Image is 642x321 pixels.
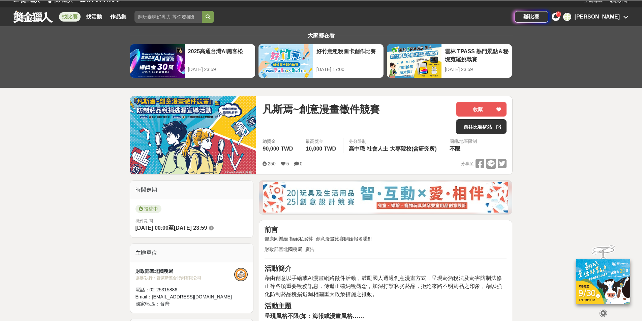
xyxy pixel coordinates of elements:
span: 最高獎金 [306,138,338,145]
div: [DATE] 23:59 [188,66,252,73]
span: 徵件期間 [135,218,153,223]
input: 翻玩臺味好乳力 等你發揮創意！ [134,11,202,23]
img: c171a689-fb2c-43c6-a33c-e56b1f4b2190.jpg [576,259,630,304]
span: 0 [300,161,303,166]
a: 作品集 [108,12,129,22]
span: 高中職 [349,146,365,152]
span: 總獎金 [263,138,295,145]
strong: 呈現風格不限(如：海報或漫畫風格…… [265,313,364,319]
strong: 前言 [265,226,278,233]
div: 申 [563,13,571,21]
span: 分享至 [461,159,474,169]
span: [DATE] 23:59 [174,225,207,231]
span: [DATE] 00:00 [135,225,169,231]
div: 身分限制 [349,138,438,145]
span: 至 [169,225,174,231]
button: 收藏 [456,102,507,117]
a: 辦比賽 [515,11,548,23]
span: 10,000 TWD [306,146,336,152]
span: 台灣 [160,301,170,307]
img: d4b53da7-80d9-4dd2-ac75-b85943ec9b32.jpg [263,182,508,213]
div: [DATE] 23:59 [445,66,509,73]
strong: 活動主題 [265,302,292,310]
span: 國家/地區： [135,301,160,307]
span: 凡斯焉~創意漫畫徵件競賽 [263,102,380,117]
span: 5 [286,161,289,166]
span: 250 [268,161,275,166]
div: 好竹意租稅圖卡創作比賽 [316,47,380,63]
a: 2025高通台灣AI黑客松[DATE] 23:59 [130,44,255,78]
span: 健康同樂繪 拒絕私劣菸 創意漫畫比賽開始報名囉!!! [265,236,371,242]
div: [PERSON_NAME] [575,13,620,21]
div: 雲林 TPASS 熱門景點＆秘境蒐羅挑戰賽 [445,47,509,63]
span: 10+ [556,12,561,16]
a: 好竹意租稅圖卡創作比賽[DATE] 17:00 [258,44,384,78]
span: 財政部臺北國稅局 廣告 [265,247,314,252]
a: 找活動 [83,12,105,22]
div: 電話： 02-25315886 [135,286,235,293]
div: 財政部臺北國稅局 [135,268,235,275]
strong: 活動簡介 [265,265,292,272]
div: 主辦單位 [130,244,253,262]
span: 社會人士 [367,146,388,152]
div: Email： [EMAIL_ADDRESS][DOMAIN_NAME] [135,293,235,300]
div: 時間走期 [130,181,253,199]
div: 2025高通台灣AI黑客松 [188,47,252,63]
span: 大家都在看 [306,33,336,38]
div: 協辦/執行： 普萊斯整合行銷有限公司 [135,275,235,281]
div: 國籍/地區限制 [450,138,477,145]
span: 不限 [450,146,460,152]
a: 雲林 TPASS 熱門景點＆秘境蒐羅挑戰賽[DATE] 23:59 [387,44,512,78]
span: 藉由創意以手繪或AI漫畫網路徵件活動，鼓勵國人透過創意漫畫方式，呈現菸酒稅法及菸害防制法修正等各項重要稅務訊息，傳遞正確納稅觀念，加深打擊私劣菸品，拒絕來路不明菸品之印象，藉以強化防制菸品稅捐逃... [265,275,502,297]
img: Cover Image [130,96,256,174]
span: 90,000 TWD [263,146,293,152]
a: 找比賽 [59,12,81,22]
div: [DATE] 17:00 [316,66,380,73]
a: 前往比賽網站 [456,119,507,134]
span: 大專院校(含研究所) [390,146,437,152]
span: 投稿中 [135,205,161,213]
